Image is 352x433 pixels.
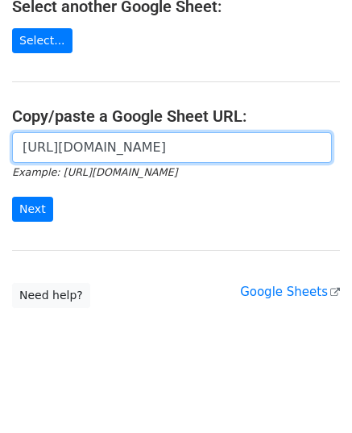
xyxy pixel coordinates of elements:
a: Select... [12,28,72,53]
small: Example: [URL][DOMAIN_NAME] [12,166,177,178]
input: Paste your Google Sheet URL here [12,132,332,163]
a: Need help? [12,283,90,308]
iframe: Chat Widget [271,356,352,433]
input: Next [12,197,53,222]
h4: Copy/paste a Google Sheet URL: [12,106,340,126]
a: Google Sheets [240,285,340,299]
